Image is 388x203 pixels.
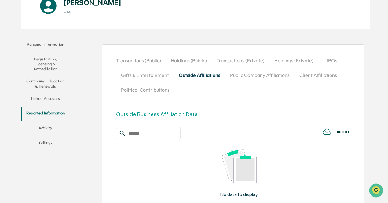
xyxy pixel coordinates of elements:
button: Registration, Licensing & Accreditation [21,53,70,75]
button: Transactions (Public) [116,53,166,68]
div: secondary tabs example [21,38,70,151]
input: Clear [16,27,101,34]
img: 1746055101610-c473b297-6a78-478c-a979-82029cc54cd1 [6,46,17,57]
a: 🗄️Attestations [42,74,78,85]
button: Public Company Affiliations [225,68,295,82]
button: Reported Information [21,107,70,121]
div: Start new chat [21,46,100,53]
div: 🖐️ [6,77,11,82]
button: Outside Affiliations [174,68,225,82]
div: secondary tabs example [116,53,350,97]
div: We're available if you need us! [21,53,77,57]
button: Personal Information [21,38,70,53]
p: How can we help? [6,13,111,22]
button: Activity [21,121,70,136]
button: Holdings (Private) [269,53,318,68]
button: Transactions (Private) [212,53,269,68]
iframe: Open customer support [368,183,385,199]
span: Data Lookup [12,88,38,94]
img: EXPORT [322,127,331,136]
button: Political Contributions [116,82,174,97]
button: Start new chat [104,48,111,56]
button: Linked Accounts [21,92,70,107]
span: Attestations [50,77,76,83]
span: Preclearance [12,77,39,83]
h3: User [64,9,121,14]
button: Gifts & Entertainment [116,68,174,82]
a: 🔎Data Lookup [4,86,41,97]
img: No data [222,149,257,183]
div: 🔎 [6,89,11,94]
div: Outside Business Affiliation Data [116,111,198,118]
button: Continuing Education & Renewals [21,75,70,92]
p: No data to display [220,191,258,197]
a: 🖐️Preclearance [4,74,42,85]
div: 🗄️ [44,77,49,82]
div: EXPORT [335,130,350,134]
button: IPOs [318,53,346,68]
button: Holdings (Public) [166,53,212,68]
a: Powered byPylon [43,103,74,108]
span: Pylon [61,103,74,108]
button: Settings [21,136,70,151]
button: Client Affiliations [295,68,342,82]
